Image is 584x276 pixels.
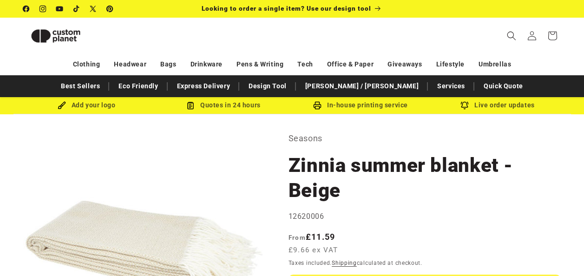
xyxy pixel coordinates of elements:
[479,78,528,94] a: Quick Quote
[114,56,146,72] a: Headwear
[289,153,561,203] h1: Zinnia summer blanket - Beige
[289,245,338,256] span: £9.66 ex VAT
[297,56,313,72] a: Tech
[155,99,292,111] div: Quotes in 24 hours
[479,56,511,72] a: Umbrellas
[73,56,100,72] a: Clothing
[23,21,88,51] img: Custom Planet
[292,99,429,111] div: In-house printing service
[236,56,283,72] a: Pens & Writing
[20,18,120,54] a: Custom Planet
[327,56,374,72] a: Office & Paper
[244,78,291,94] a: Design Tool
[289,131,561,146] p: Seasons
[190,56,223,72] a: Drinkware
[501,26,522,46] summary: Search
[202,5,371,12] span: Looking to order a single item? Use our design tool
[313,101,322,110] img: In-house printing
[289,258,561,268] div: Taxes included. calculated at checkout.
[56,78,105,94] a: Best Sellers
[114,78,163,94] a: Eco Friendly
[289,232,335,242] strong: £11.59
[429,99,566,111] div: Live order updates
[460,101,469,110] img: Order updates
[332,260,357,266] a: Shipping
[387,56,422,72] a: Giveaways
[58,101,66,110] img: Brush Icon
[172,78,235,94] a: Express Delivery
[160,56,176,72] a: Bags
[436,56,465,72] a: Lifestyle
[301,78,423,94] a: [PERSON_NAME] / [PERSON_NAME]
[289,234,306,241] span: From
[186,101,195,110] img: Order Updates Icon
[18,99,155,111] div: Add your logo
[433,78,470,94] a: Services
[289,212,324,221] span: 12620006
